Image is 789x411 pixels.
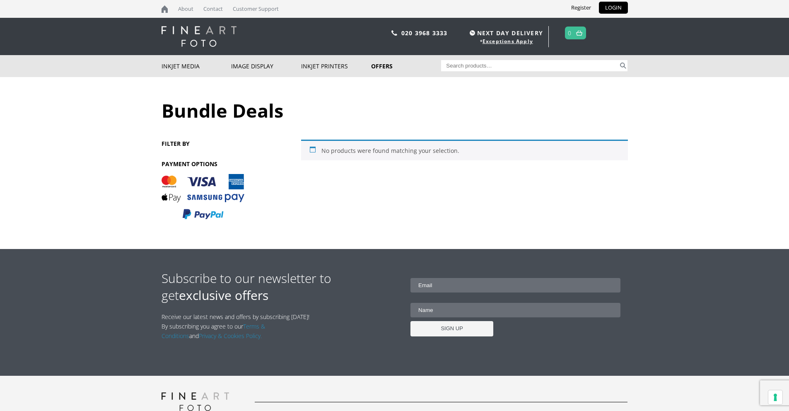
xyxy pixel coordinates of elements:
img: logo-grey.svg [162,392,229,411]
p: Receive our latest news and offers by subscribing [DATE]! By subscribing you agree to our and [162,312,314,341]
a: Terms & Conditions [162,322,265,340]
img: PAYMENT OPTIONS [162,174,244,220]
a: Offers [371,55,441,77]
button: Your consent preferences for tracking technologies [768,390,782,404]
h3: PAYMENT OPTIONS [162,160,259,168]
a: LOGIN [599,2,628,14]
strong: exclusive offers [179,287,268,304]
span: NEXT DAY DELIVERY [468,28,543,38]
a: 020 3968 3333 [401,29,448,37]
a: Inkjet Media [162,55,232,77]
input: Email [410,278,620,293]
div: No products were found matching your selection. [301,140,627,160]
img: logo-white.svg [162,26,236,47]
input: Name [410,303,620,317]
input: SIGN UP [410,321,493,336]
a: 0 [568,27,572,39]
h3: FILTER BY [162,140,259,147]
a: Register [565,2,597,14]
input: Search products… [441,60,618,71]
h1: Bundle Deals [162,98,628,123]
a: Exceptions Apply [483,38,533,45]
img: time.svg [470,30,475,36]
a: Image Display [231,55,301,77]
img: basket.svg [576,30,582,36]
a: Inkjet Printers [301,55,371,77]
button: Search [618,60,628,71]
h2: Subscribe to our newsletter to get [162,270,395,304]
a: Privacy & Cookies Policy. [199,332,262,340]
img: phone.svg [391,30,397,36]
